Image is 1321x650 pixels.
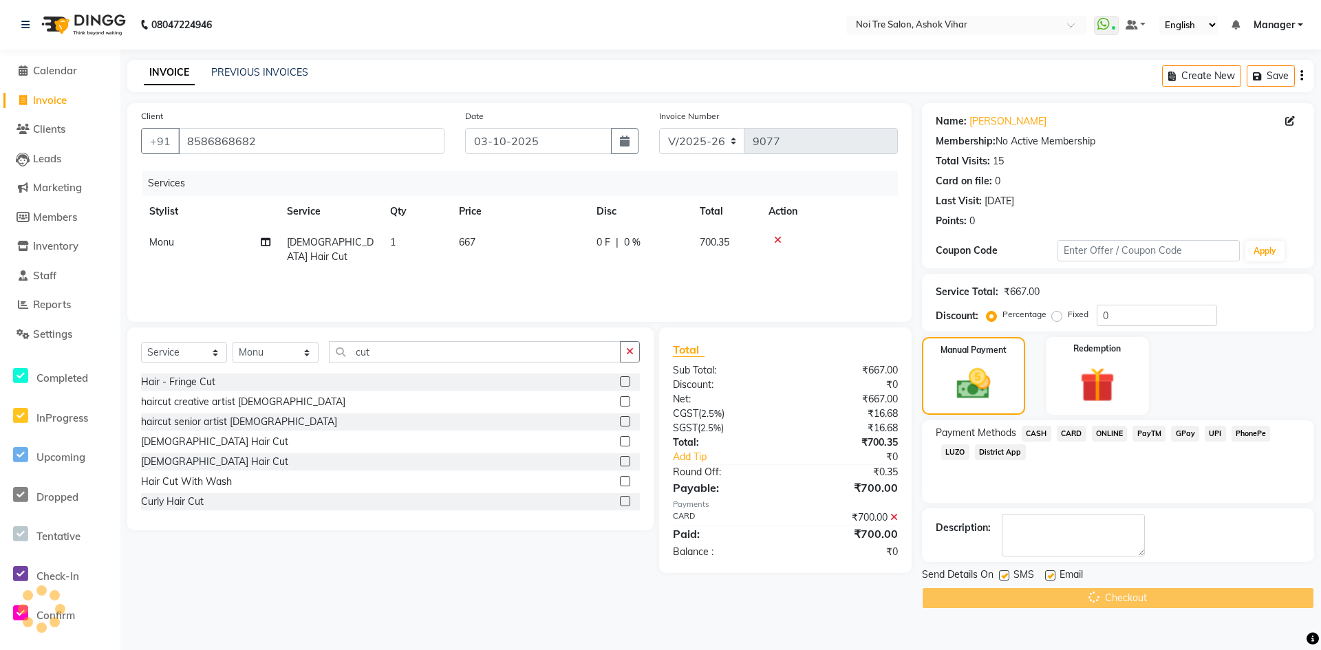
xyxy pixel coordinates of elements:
[616,235,619,250] span: |
[141,495,204,509] div: Curly Hair Cut
[1057,426,1086,442] span: CARD
[946,365,1000,403] img: _cash.svg
[1073,343,1121,355] label: Redemption
[663,392,786,407] div: Net:
[459,236,475,248] span: 667
[3,327,117,343] a: Settings
[936,134,996,149] div: Membership:
[663,510,786,525] div: CARD
[785,435,908,450] div: ₹700.35
[141,455,288,469] div: [DEMOGRAPHIC_DATA] Hair Cut
[936,426,1016,440] span: Payment Methods
[936,214,967,228] div: Points:
[279,196,382,227] th: Service
[588,196,691,227] th: Disc
[33,181,82,194] span: Marketing
[1171,426,1199,442] span: GPay
[211,66,308,78] a: PREVIOUS INVOICES
[936,134,1300,149] div: No Active Membership
[700,422,721,433] span: 2.5%
[673,499,898,510] div: Payments
[36,371,88,384] span: Completed
[673,343,705,357] span: Total
[785,378,908,392] div: ₹0
[142,171,908,196] div: Services
[597,235,610,250] span: 0 F
[141,435,288,449] div: [DEMOGRAPHIC_DATA] Hair Cut
[33,327,72,340] span: Settings
[33,122,65,136] span: Clients
[785,465,908,479] div: ₹0.35
[390,236,396,248] span: 1
[663,465,786,479] div: Round Off:
[465,110,484,122] label: Date
[936,309,978,323] div: Discount:
[33,269,56,282] span: Staff
[785,407,908,421] div: ₹16.68
[785,421,908,435] div: ₹16.68
[35,6,129,44] img: logo
[975,444,1026,460] span: District App
[1092,426,1128,442] span: ONLINE
[995,174,1000,188] div: 0
[941,344,1007,356] label: Manual Payment
[33,64,77,77] span: Calendar
[149,236,174,248] span: Monu
[36,530,80,543] span: Tentative
[785,363,908,378] div: ₹667.00
[451,196,588,227] th: Price
[3,63,117,79] a: Calendar
[663,421,786,435] div: ( )
[785,392,908,407] div: ₹667.00
[663,378,786,392] div: Discount:
[1247,65,1295,87] button: Save
[985,194,1014,208] div: [DATE]
[806,450,908,464] div: ₹0
[1068,308,1088,321] label: Fixed
[691,196,760,227] th: Total
[941,444,969,460] span: LUZO
[1060,567,1083,585] span: Email
[663,526,786,542] div: Paid:
[141,475,232,489] div: Hair Cut With Wash
[936,285,998,299] div: Service Total:
[3,297,117,313] a: Reports
[1245,241,1285,261] button: Apply
[382,196,451,227] th: Qty
[3,268,117,284] a: Staff
[36,451,85,464] span: Upcoming
[141,415,337,429] div: haircut senior artist [DEMOGRAPHIC_DATA]
[663,363,786,378] div: Sub Total:
[144,61,195,85] a: INVOICE
[663,479,786,496] div: Payable:
[785,479,908,496] div: ₹700.00
[141,375,215,389] div: Hair - Fringe Cut
[673,407,698,420] span: CGST
[141,110,163,122] label: Client
[151,6,212,44] b: 08047224946
[936,521,991,535] div: Description:
[1205,426,1226,442] span: UPI
[936,174,992,188] div: Card on file:
[33,210,77,224] span: Members
[33,152,61,165] span: Leads
[1022,426,1051,442] span: CASH
[287,236,374,263] span: [DEMOGRAPHIC_DATA] Hair Cut
[329,341,621,362] input: Search or Scan
[33,239,78,252] span: Inventory
[1004,285,1040,299] div: ₹667.00
[36,570,79,583] span: Check-In
[663,407,786,421] div: ( )
[624,235,641,250] span: 0 %
[1057,240,1240,261] input: Enter Offer / Coupon Code
[785,510,908,525] div: ₹700.00
[1069,363,1126,407] img: _gift.svg
[3,210,117,226] a: Members
[3,180,117,196] a: Marketing
[785,526,908,542] div: ₹700.00
[673,422,698,434] span: SGST
[3,151,117,167] a: Leads
[936,243,1057,258] div: Coupon Code
[993,154,1004,169] div: 15
[3,122,117,138] a: Clients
